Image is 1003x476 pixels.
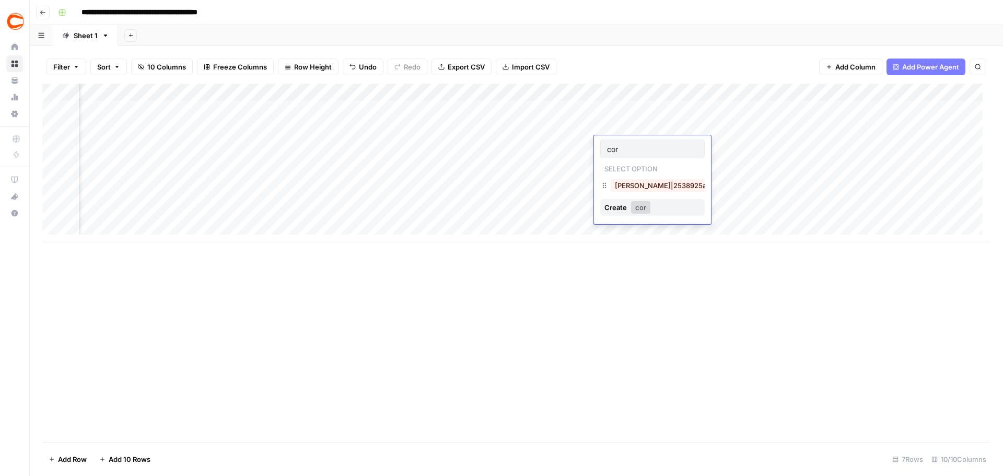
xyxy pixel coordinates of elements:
span: Sort [97,62,111,72]
span: Add Column [835,62,876,72]
button: Redo [388,59,427,75]
button: What's new? [6,188,23,205]
button: Row Height [278,59,339,75]
img: Covers Logo [6,12,25,31]
button: Add Row [42,451,93,468]
span: Add Row [58,454,87,465]
span: Import CSV [512,62,550,72]
div: 10/10 Columns [927,451,990,468]
button: Filter [46,59,86,75]
a: AirOps Academy [6,171,23,188]
div: [PERSON_NAME]|2538925a-6c1c-4ca4-b942-657db71e6323 [600,177,705,196]
p: Select option [600,161,662,174]
span: Export CSV [448,62,485,72]
div: 7 Rows [888,451,927,468]
button: Import CSV [496,59,556,75]
span: Undo [359,62,377,72]
span: Filter [53,62,70,72]
span: Row Height [294,62,332,72]
div: What's new? [7,189,22,204]
span: Add 10 Rows [109,454,150,465]
button: Undo [343,59,383,75]
button: Sort [90,59,127,75]
a: Browse [6,55,23,72]
a: Sheet 1 [53,25,118,46]
input: Search or create [607,144,698,154]
button: Workspace: Covers [6,8,23,34]
button: cor [631,201,650,214]
button: Add Column [819,59,882,75]
button: Add 10 Rows [93,451,157,468]
a: Usage [6,89,23,106]
div: Create [604,199,629,216]
button: Add Power Agent [887,59,965,75]
button: 10 Columns [131,59,193,75]
span: 10 Columns [147,62,186,72]
span: Add Power Agent [902,62,959,72]
a: Home [6,39,23,55]
button: Export CSV [431,59,492,75]
span: Redo [404,62,421,72]
span: Freeze Columns [213,62,267,72]
button: Help + Support [6,205,23,222]
button: Freeze Columns [197,59,274,75]
a: Settings [6,106,23,122]
button: Createcor [600,199,705,216]
div: Sheet 1 [74,30,98,41]
button: [PERSON_NAME]|2538925a-6c1c-4ca4-b942-657db71e6323 [611,179,820,192]
a: Your Data [6,72,23,89]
